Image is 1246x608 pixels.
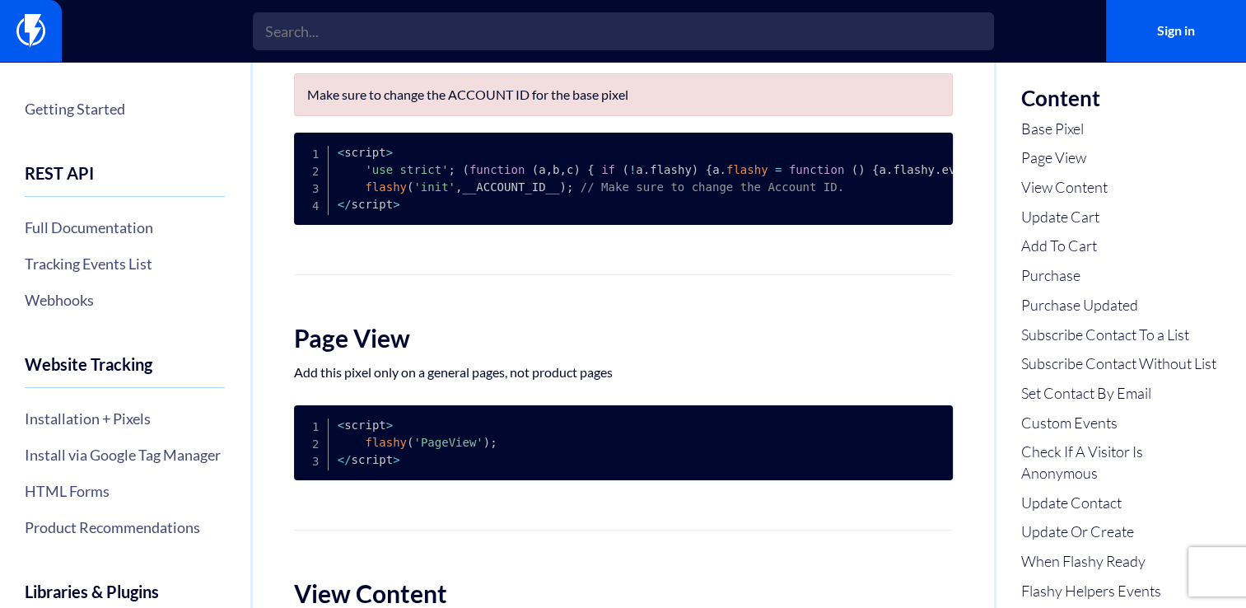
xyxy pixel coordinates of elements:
[886,163,893,176] span: .
[386,146,393,159] span: >
[253,12,994,50] input: Search...
[1021,442,1221,484] a: Check If A Visitor Is Anonymous
[1021,551,1221,573] a: When Flashy Ready
[858,163,865,176] span: )
[25,250,225,278] a: Tracking Events List
[1021,87,1221,110] h3: Content
[587,163,594,176] span: {
[706,163,712,176] span: {
[1021,207,1221,228] a: Update Cart
[1021,236,1221,257] a: Add To Cart
[462,163,469,176] span: (
[601,163,615,176] span: if
[294,364,953,381] p: Add this pixel only on a general pages, not product pages
[25,95,225,123] a: Getting Started
[386,419,393,432] span: >
[25,513,225,541] a: Product Recommendations
[407,180,413,194] span: (
[338,198,344,211] span: <
[365,180,407,194] span: flashy
[449,163,455,176] span: ;
[1021,147,1221,169] a: Page View
[622,163,628,176] span: (
[413,436,483,449] span: 'PageView'
[1021,119,1221,140] a: Base Pixel
[1021,265,1221,287] a: Purchase
[532,163,539,176] span: (
[25,213,225,241] a: Full Documentation
[455,180,462,194] span: ,
[338,453,344,466] span: <
[307,87,940,103] p: Make sure to change the ACCOUNT ID for the base pixel
[407,436,413,449] span: (
[25,164,225,197] h4: REST API
[294,580,953,607] h2: View Content
[726,163,768,176] span: flashy
[469,163,525,176] span: function
[344,453,351,466] span: /
[25,286,225,314] a: Webhooks
[483,436,490,449] span: )
[789,163,844,176] span: function
[393,198,399,211] span: >
[365,163,448,176] span: 'use strict'
[1021,581,1221,602] a: Flashy Helpers Events
[560,163,567,176] span: ,
[25,477,225,505] a: HTML Forms
[490,436,497,449] span: ;
[1021,177,1221,199] a: View Content
[1021,493,1221,514] a: Update Contact
[629,163,636,176] span: !
[872,163,879,176] span: {
[1021,413,1221,434] a: Custom Events
[1021,521,1221,543] a: Update Or Create
[581,180,844,194] span: // Make sure to change the Account ID.
[546,163,553,176] span: ,
[1021,295,1221,316] a: Purchase Updated
[25,441,225,469] a: Install via Google Tag Manager
[338,419,344,432] span: <
[413,180,455,194] span: 'init'
[852,163,858,176] span: (
[338,419,497,466] code: script script
[935,163,941,176] span: .
[25,355,225,388] h4: Website Tracking
[567,180,573,194] span: ;
[539,163,573,176] span: a b c
[573,163,580,176] span: )
[393,453,399,466] span: >
[294,325,953,352] h2: Page View
[25,405,225,433] a: Installation + Pixels
[1021,353,1221,375] a: Subscribe Contact Without List
[344,198,351,211] span: /
[643,163,650,176] span: .
[365,436,407,449] span: flashy
[1021,383,1221,405] a: Set Contact By Email
[338,146,344,159] span: <
[720,163,726,176] span: .
[692,163,698,176] span: )
[775,163,782,176] span: =
[1021,325,1221,346] a: Subscribe Contact To a List
[559,180,566,194] span: )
